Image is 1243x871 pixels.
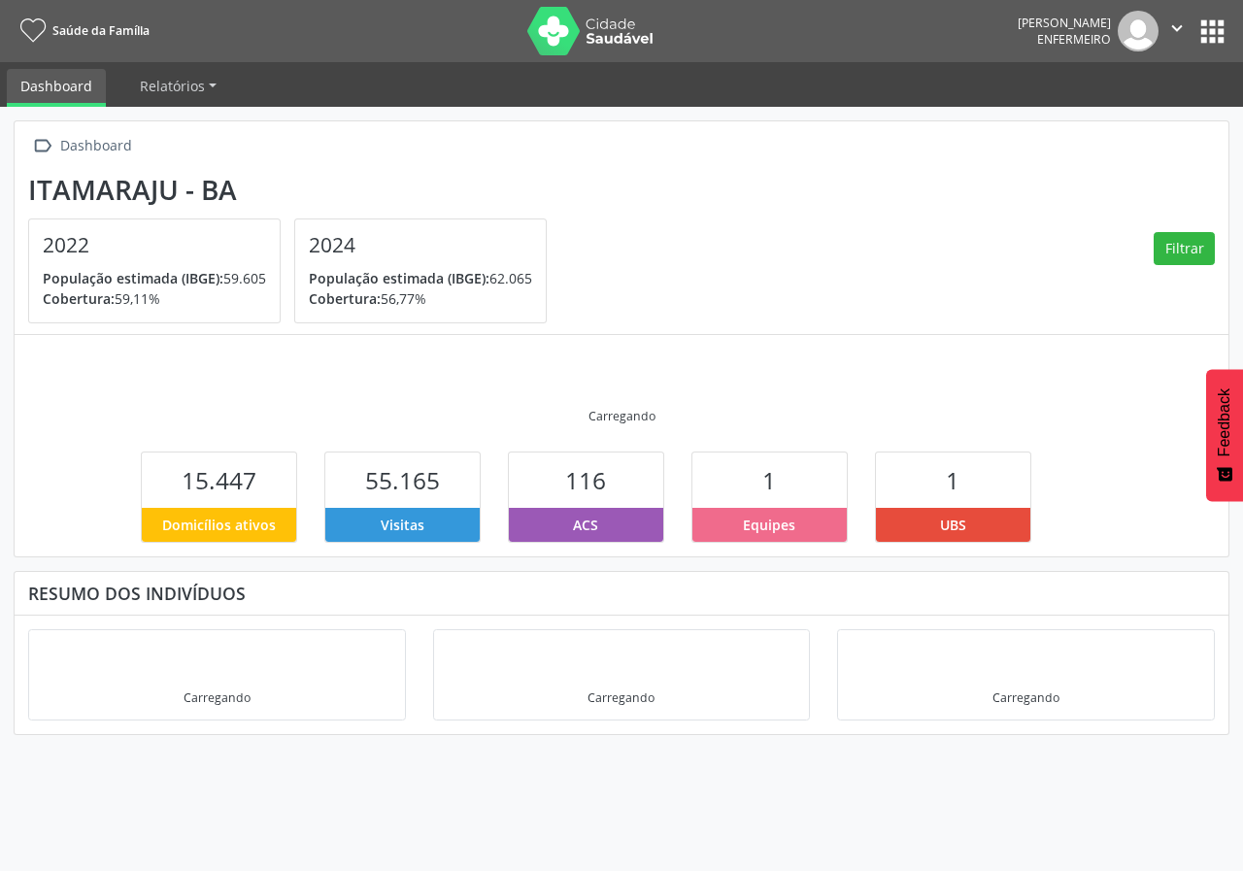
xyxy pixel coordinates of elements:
span: Cobertura: [309,289,381,308]
div: Resumo dos indivíduos [28,583,1215,604]
a: Relatórios [126,69,230,103]
span: Equipes [743,515,795,535]
div: Carregando [992,689,1059,706]
span: Cobertura: [43,289,115,308]
span: Feedback [1216,388,1233,456]
p: 59,11% [43,288,266,309]
p: 56,77% [309,288,532,309]
span: ACS [573,515,598,535]
div: Dashboard [56,132,135,160]
span: 1 [946,464,959,496]
span: 116 [565,464,606,496]
span: 15.447 [182,464,256,496]
h4: 2022 [43,233,266,257]
h4: 2024 [309,233,532,257]
span: Domicílios ativos [162,515,276,535]
p: 59.605 [43,268,266,288]
span: População estimada (IBGE): [309,269,489,287]
i:  [1166,17,1188,39]
span: Saúde da Família [52,22,150,39]
button: apps [1195,15,1229,49]
p: 62.065 [309,268,532,288]
div: Carregando [184,689,251,706]
span: Relatórios [140,77,205,95]
img: img [1118,11,1159,51]
i:  [28,132,56,160]
div: Carregando [588,408,655,424]
span: UBS [940,515,966,535]
button:  [1159,11,1195,51]
div: [PERSON_NAME] [1018,15,1111,31]
a: Saúde da Família [14,15,150,47]
a:  Dashboard [28,132,135,160]
span: Visitas [381,515,424,535]
div: Carregando [588,689,655,706]
span: 55.165 [365,464,440,496]
button: Feedback - Mostrar pesquisa [1206,369,1243,501]
div: Itamaraju - BA [28,174,560,206]
button: Filtrar [1154,232,1215,265]
a: Dashboard [7,69,106,107]
span: Enfermeiro [1037,31,1111,48]
span: População estimada (IBGE): [43,269,223,287]
span: 1 [762,464,776,496]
